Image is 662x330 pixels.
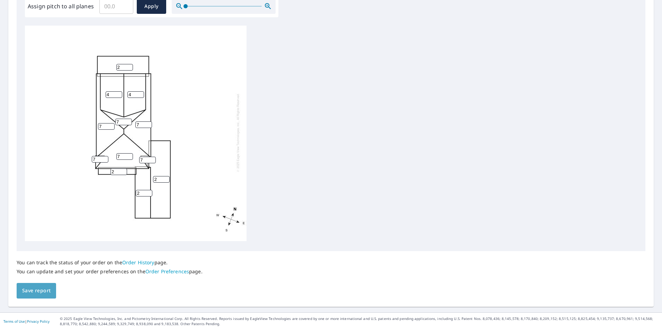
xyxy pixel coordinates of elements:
[17,259,203,266] p: You can track the status of your order on the page.
[3,319,25,324] a: Terms of Use
[122,259,154,266] a: Order History
[145,268,189,275] a: Order Preferences
[28,2,94,10] label: Assign pitch to all planes
[17,268,203,275] p: You can update and set your order preferences on the page.
[27,319,50,324] a: Privacy Policy
[22,286,51,295] span: Save report
[3,319,50,323] p: |
[17,283,56,299] button: Save report
[142,2,161,11] span: Apply
[60,316,659,327] p: © 2025 Eagle View Technologies, Inc. and Pictometry International Corp. All Rights Reserved. Repo...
